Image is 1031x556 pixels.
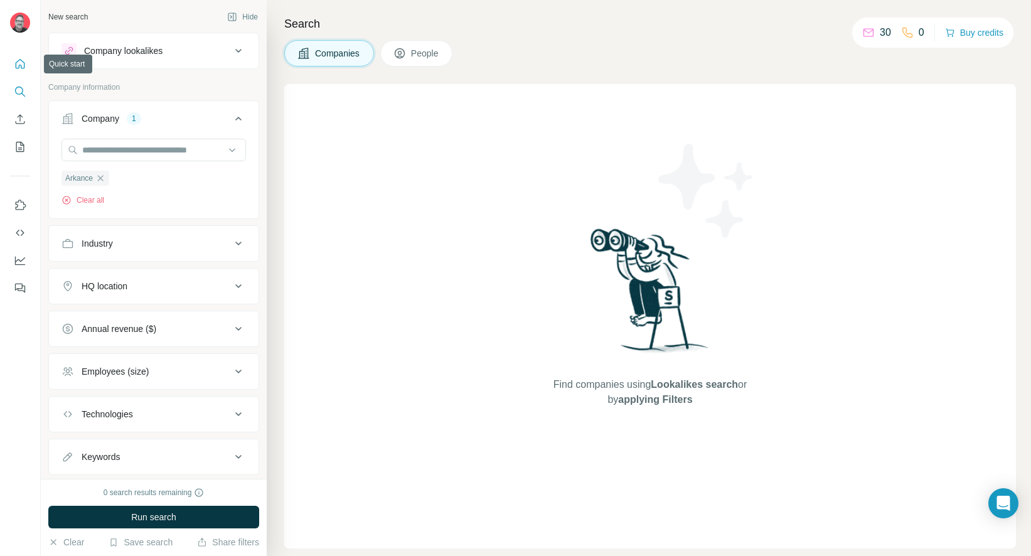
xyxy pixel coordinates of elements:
[84,45,163,57] div: Company lookalikes
[880,25,891,40] p: 30
[48,536,84,548] button: Clear
[10,80,30,103] button: Search
[49,271,259,301] button: HQ location
[988,488,1018,518] div: Open Intercom Messenger
[550,377,751,407] span: Find companies using or by
[49,399,259,429] button: Technologies
[61,195,104,206] button: Clear all
[109,536,173,548] button: Save search
[82,365,149,378] div: Employees (size)
[82,451,120,463] div: Keywords
[49,104,259,139] button: Company1
[65,173,93,184] span: Arkance
[945,24,1003,41] button: Buy credits
[10,13,30,33] img: Avatar
[10,222,30,244] button: Use Surfe API
[651,379,738,390] span: Lookalikes search
[82,323,156,335] div: Annual revenue ($)
[82,112,119,125] div: Company
[82,280,127,292] div: HQ location
[127,113,141,124] div: 1
[10,136,30,158] button: My lists
[10,194,30,217] button: Use Surfe on LinkedIn
[48,506,259,528] button: Run search
[650,134,763,247] img: Surfe Illustration - Stars
[411,47,440,60] span: People
[104,487,205,498] div: 0 search results remaining
[48,82,259,93] p: Company information
[919,25,924,40] p: 0
[49,36,259,66] button: Company lookalikes
[618,394,692,405] span: applying Filters
[10,249,30,272] button: Dashboard
[49,442,259,472] button: Keywords
[10,53,30,75] button: Quick start
[49,314,259,344] button: Annual revenue ($)
[82,408,133,420] div: Technologies
[131,511,176,523] span: Run search
[197,536,259,548] button: Share filters
[49,356,259,387] button: Employees (size)
[218,8,267,26] button: Hide
[49,228,259,259] button: Industry
[585,225,715,365] img: Surfe Illustration - Woman searching with binoculars
[315,47,361,60] span: Companies
[48,11,88,23] div: New search
[284,15,1016,33] h4: Search
[10,108,30,131] button: Enrich CSV
[82,237,113,250] div: Industry
[10,277,30,299] button: Feedback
